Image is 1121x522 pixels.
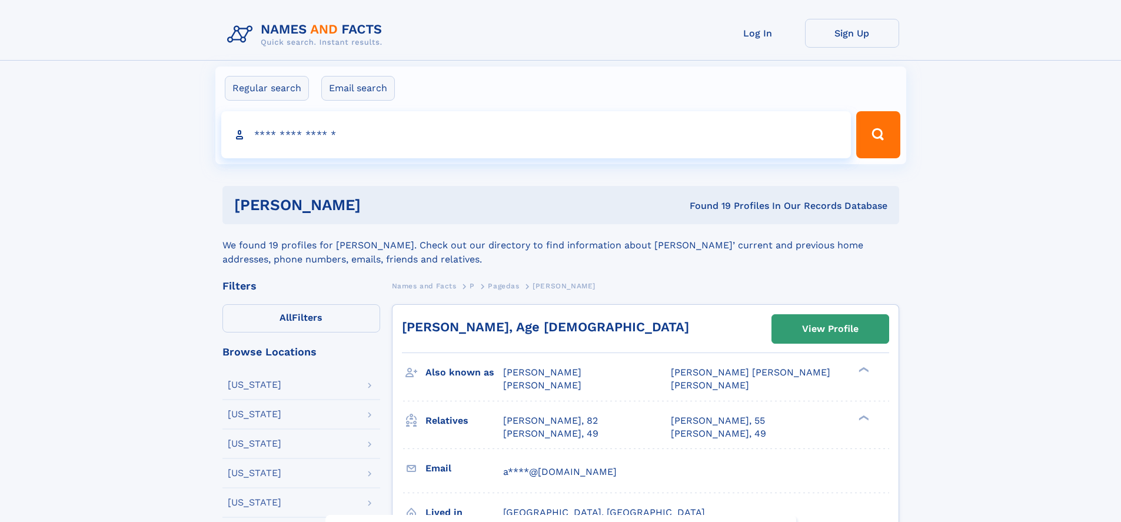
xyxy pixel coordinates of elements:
[525,200,887,212] div: Found 19 Profiles In Our Records Database
[488,282,519,290] span: Pagedas
[222,224,899,267] div: We found 19 profiles for [PERSON_NAME]. Check out our directory to find information about [PERSON...
[222,281,380,291] div: Filters
[671,380,749,391] span: [PERSON_NAME]
[228,380,281,390] div: [US_STATE]
[425,363,503,383] h3: Also known as
[772,315,889,343] a: View Profile
[711,19,805,48] a: Log In
[503,507,705,518] span: [GEOGRAPHIC_DATA], [GEOGRAPHIC_DATA]
[856,414,870,421] div: ❯
[228,468,281,478] div: [US_STATE]
[225,76,309,101] label: Regular search
[503,380,581,391] span: [PERSON_NAME]
[671,427,766,440] a: [PERSON_NAME], 49
[228,439,281,448] div: [US_STATE]
[425,411,503,431] h3: Relatives
[280,312,292,323] span: All
[856,111,900,158] button: Search Button
[671,414,765,427] a: [PERSON_NAME], 55
[221,111,851,158] input: search input
[802,315,859,343] div: View Profile
[503,427,598,440] a: [PERSON_NAME], 49
[402,320,689,334] a: [PERSON_NAME], Age [DEMOGRAPHIC_DATA]
[425,458,503,478] h3: Email
[503,414,598,427] a: [PERSON_NAME], 82
[805,19,899,48] a: Sign Up
[470,278,475,293] a: P
[503,367,581,378] span: [PERSON_NAME]
[222,19,392,51] img: Logo Names and Facts
[671,367,830,378] span: [PERSON_NAME] [PERSON_NAME]
[470,282,475,290] span: P
[228,498,281,507] div: [US_STATE]
[533,282,596,290] span: [PERSON_NAME]
[222,304,380,333] label: Filters
[222,347,380,357] div: Browse Locations
[392,278,457,293] a: Names and Facts
[321,76,395,101] label: Email search
[488,278,519,293] a: Pagedas
[234,198,525,212] h1: [PERSON_NAME]
[228,410,281,419] div: [US_STATE]
[856,366,870,374] div: ❯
